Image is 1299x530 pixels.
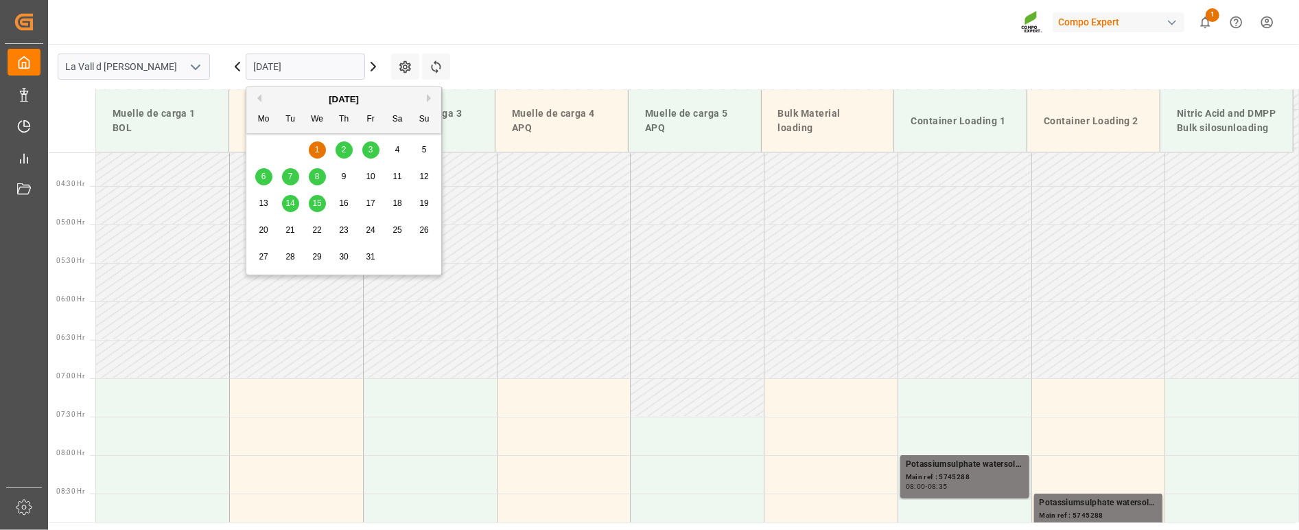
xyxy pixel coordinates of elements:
[416,222,433,239] div: Choose Sunday, October 26th, 2025
[366,252,375,262] span: 31
[416,141,433,159] div: Choose Sunday, October 5th, 2025
[1171,101,1282,141] div: Nitric Acid and DMPP Bulk silosunloading
[282,195,299,212] div: Choose Tuesday, October 14th, 2025
[282,222,299,239] div: Choose Tuesday, October 21st, 2025
[393,172,401,181] span: 11
[185,56,205,78] button: open menu
[255,222,272,239] div: Choose Monday, October 20th, 2025
[1206,8,1219,22] span: 1
[312,252,321,262] span: 29
[389,168,406,185] div: Choose Saturday, October 11th, 2025
[261,172,266,181] span: 6
[342,172,347,181] span: 9
[255,111,272,128] div: Mo
[240,101,351,141] div: Muelle de carga 2 BOL
[362,249,379,266] div: Choose Friday, October 31st, 2025
[928,483,948,489] div: 08:35
[56,334,84,341] span: 06:30 Hr
[56,372,84,380] span: 07:00 Hr
[56,295,84,303] span: 06:00 Hr
[253,94,261,102] button: Previous Month
[389,195,406,212] div: Choose Saturday, October 18th, 2025
[416,168,433,185] div: Choose Sunday, October 12th, 2025
[339,252,348,262] span: 30
[342,145,347,154] span: 2
[773,101,883,141] div: Bulk Material loading
[107,101,218,141] div: Muelle de carga 1 BOL
[312,225,321,235] span: 22
[285,252,294,262] span: 28
[246,54,365,80] input: DD.MM.YYYY
[56,257,84,264] span: 05:30 Hr
[416,195,433,212] div: Choose Sunday, October 19th, 2025
[362,195,379,212] div: Choose Friday, October 17th, 2025
[362,141,379,159] div: Choose Friday, October 3rd, 2025
[1040,496,1158,510] div: Potassiumsulphate watersoluble (SOP)
[56,487,84,495] span: 08:30 Hr
[339,225,348,235] span: 23
[427,94,435,102] button: Next Month
[905,108,1016,134] div: Container Loading 1
[366,225,375,235] span: 24
[393,225,401,235] span: 25
[336,222,353,239] div: Choose Thursday, October 23rd, 2025
[336,141,353,159] div: Choose Thursday, October 2nd, 2025
[336,249,353,266] div: Choose Thursday, October 30th, 2025
[906,458,1024,472] div: Potassiumsulphate watersoluble (SOP)
[309,195,326,212] div: Choose Wednesday, October 15th, 2025
[1021,10,1043,34] img: Screenshot%202023-09-29%20at%2010.02.21.png_1712312052.png
[255,195,272,212] div: Choose Monday, October 13th, 2025
[362,222,379,239] div: Choose Friday, October 24th, 2025
[255,249,272,266] div: Choose Monday, October 27th, 2025
[255,168,272,185] div: Choose Monday, October 6th, 2025
[259,225,268,235] span: 20
[419,225,428,235] span: 26
[259,252,268,262] span: 27
[1040,522,1060,528] div: 08:30
[1038,108,1149,134] div: Container Loading 2
[906,472,1024,483] div: Main ref : 5745288
[362,168,379,185] div: Choose Friday, October 10th, 2025
[285,198,294,208] span: 14
[309,168,326,185] div: Choose Wednesday, October 8th, 2025
[1062,522,1081,528] div: 09:05
[640,101,750,141] div: Muelle de carga 5 APQ
[393,198,401,208] span: 18
[309,222,326,239] div: Choose Wednesday, October 22nd, 2025
[1190,7,1221,38] button: show 1 new notifications
[282,249,299,266] div: Choose Tuesday, October 28th, 2025
[282,111,299,128] div: Tu
[1221,7,1252,38] button: Help Center
[1059,522,1061,528] div: -
[246,93,441,106] div: [DATE]
[362,111,379,128] div: Fr
[339,198,348,208] span: 16
[56,411,84,418] span: 07:30 Hr
[336,195,353,212] div: Choose Thursday, October 16th, 2025
[366,198,375,208] span: 17
[926,483,928,489] div: -
[56,218,84,226] span: 05:00 Hr
[288,172,293,181] span: 7
[309,141,326,159] div: Choose Wednesday, October 1st, 2025
[309,111,326,128] div: We
[312,198,321,208] span: 15
[368,145,373,154] span: 3
[416,111,433,128] div: Su
[315,172,320,181] span: 8
[1053,12,1184,32] div: Compo Expert
[906,483,926,489] div: 08:00
[366,172,375,181] span: 10
[506,101,617,141] div: Muelle de carga 4 APQ
[56,180,84,187] span: 04:30 Hr
[282,168,299,185] div: Choose Tuesday, October 7th, 2025
[336,168,353,185] div: Choose Thursday, October 9th, 2025
[309,249,326,266] div: Choose Wednesday, October 29th, 2025
[259,198,268,208] span: 13
[419,198,428,208] span: 19
[395,145,400,154] span: 4
[389,111,406,128] div: Sa
[1053,9,1190,35] button: Compo Expert
[58,54,210,80] input: Type to search/select
[250,137,438,270] div: month 2025-10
